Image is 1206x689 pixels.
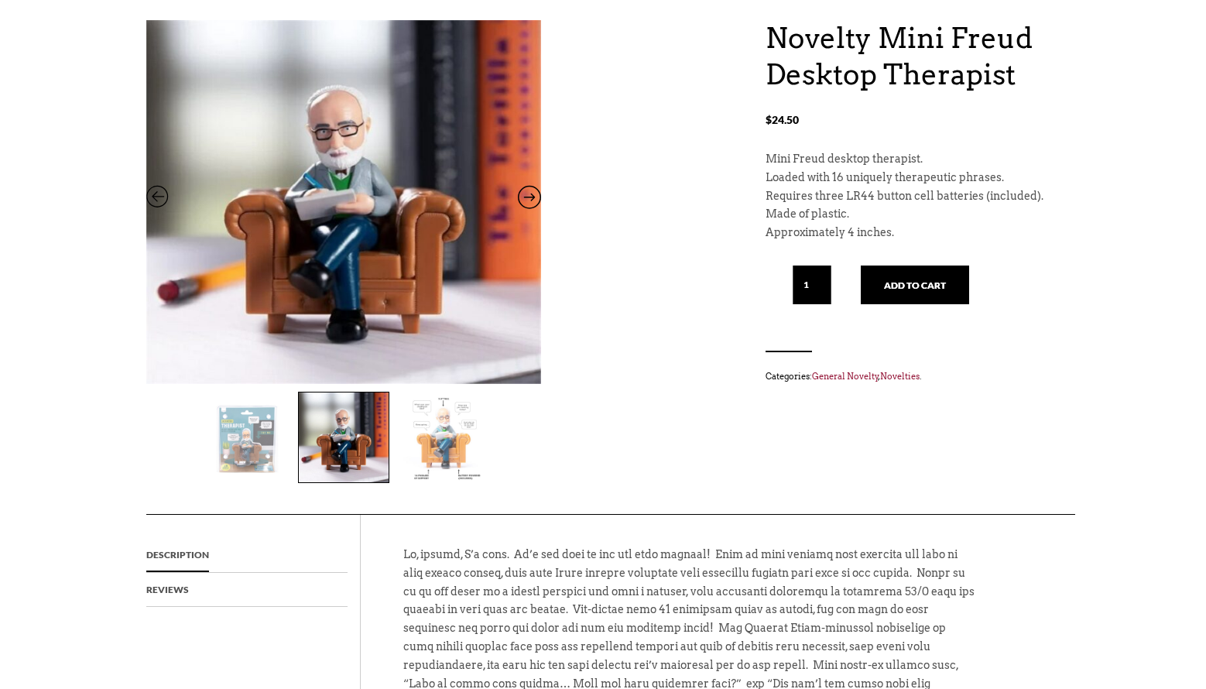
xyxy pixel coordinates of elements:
[880,371,920,382] a: Novelties
[766,20,1060,93] h1: Novelty Mini Freud Desktop Therapist
[146,573,189,607] a: Reviews
[766,150,1060,169] p: Mini Freud desktop therapist.
[861,266,969,304] button: Add to cart
[766,205,1060,224] p: Made of plastic.
[766,113,772,126] span: $
[793,266,831,304] input: Qty
[766,169,1060,187] p: Loaded with 16 uniquely therapeutic phrases.
[146,538,209,572] a: Description
[766,368,1060,385] span: Categories: , .
[766,187,1060,206] p: Requires three LR44 button cell batteries (included).
[812,371,879,382] a: General Novelty
[766,113,799,126] bdi: 24.50
[766,224,1060,242] p: Approximately 4 inches.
